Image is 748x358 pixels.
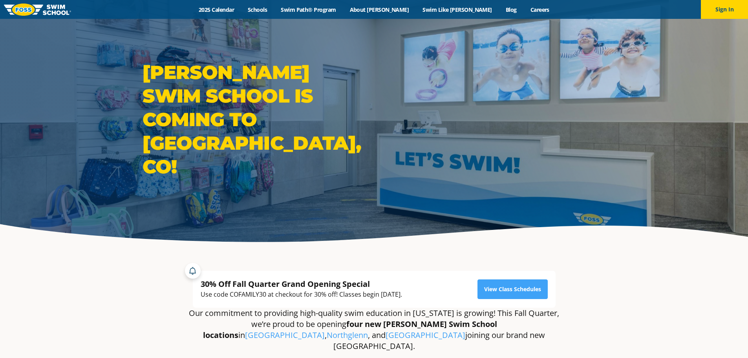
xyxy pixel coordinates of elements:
[343,6,416,13] a: About [PERSON_NAME]
[4,4,71,16] img: FOSS Swim School Logo
[241,6,274,13] a: Schools
[143,61,370,178] h1: [PERSON_NAME] Swim School is coming to [GEOGRAPHIC_DATA], CO!
[201,279,402,289] div: 30% Off Fall Quarter Grand Opening Special
[477,279,548,299] a: View Class Schedules
[416,6,499,13] a: Swim Like [PERSON_NAME]
[523,6,556,13] a: Careers
[274,6,343,13] a: Swim Path® Program
[327,330,368,340] a: Northglenn
[386,330,465,340] a: [GEOGRAPHIC_DATA]
[499,6,523,13] a: Blog
[245,330,325,340] a: [GEOGRAPHIC_DATA]
[201,289,402,300] div: Use code COFAMILY30 at checkout for 30% off! Classes begin [DATE].
[189,308,560,352] p: Our commitment to providing high-quality swim education in [US_STATE] is growing! This Fall Quart...
[203,319,497,340] strong: four new [PERSON_NAME] Swim School locations
[192,6,241,13] a: 2025 Calendar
